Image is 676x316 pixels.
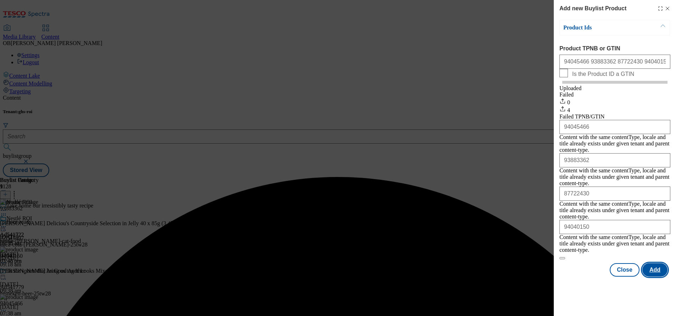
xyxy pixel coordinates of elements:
p: Product Ids [563,24,638,31]
h4: Add new Buylist Product [559,4,626,13]
div: 0 [559,98,670,106]
div: Content with the same contentType, locale and title already exists under given tenant and parent ... [559,234,670,253]
div: Failed [559,92,670,98]
label: Product TPNB or GTIN [559,45,670,52]
div: 4 [559,106,670,113]
div: Failed TPNB/GTIN [559,113,670,120]
div: Content with the same contentType, locale and title already exists under given tenant and parent ... [559,201,670,220]
div: Content with the same contentType, locale and title already exists under given tenant and parent ... [559,134,670,153]
div: Uploaded [559,85,670,92]
button: Close [610,263,640,277]
input: Enter 1 or 20 space separated Product TPNB or GTIN [559,55,670,69]
span: Is the Product ID a GTIN [572,71,634,77]
button: Add [642,263,667,277]
div: Content with the same contentType, locale and title already exists under given tenant and parent ... [559,167,670,187]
